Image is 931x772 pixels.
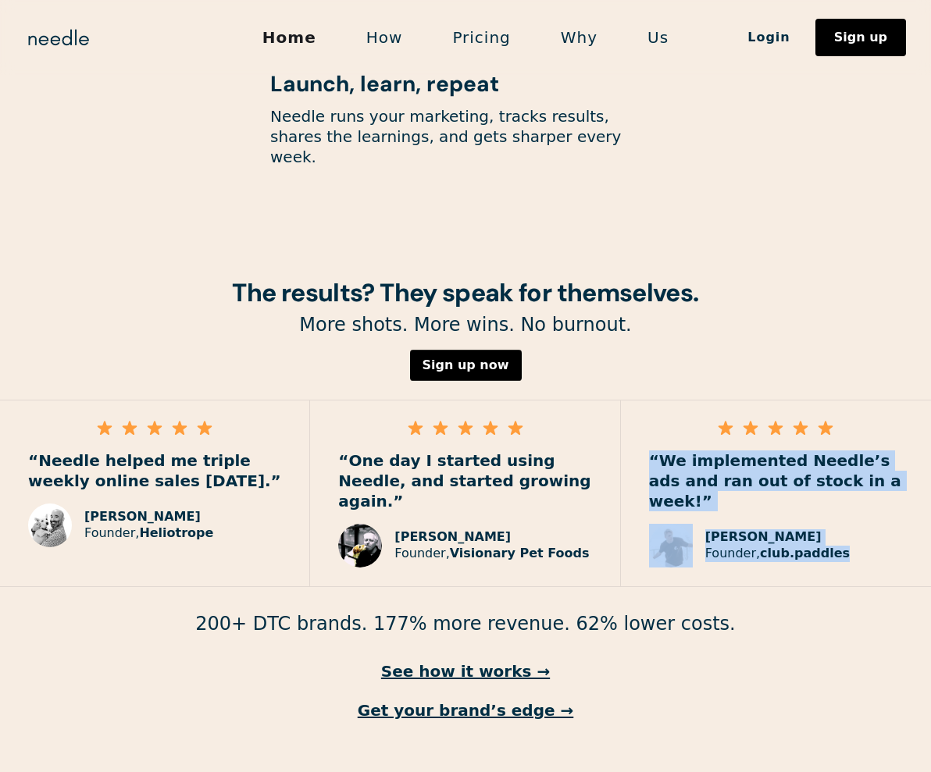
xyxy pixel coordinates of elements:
p: Founder, [84,525,213,542]
strong: Visionary Pet Foods [450,546,590,560]
a: How [341,21,428,54]
a: Sign up now [410,350,522,381]
div: Sign up now [423,359,509,372]
a: Home [237,21,341,54]
p: “Needle helped me triple weekly online sales [DATE].” [28,450,281,491]
strong: [PERSON_NAME] [394,529,511,544]
p: “One day I started using Needle, and started growing again.” [338,450,591,511]
h1: Launch, learn, repeat [270,73,661,97]
a: Pricing [427,21,535,54]
a: Us [622,21,694,54]
p: Needle runs your marketing, tracks results, shares the learnings, and gets sharper every week. [270,106,661,167]
strong: club.paddles [760,546,850,560]
strong: [PERSON_NAME] [705,529,822,544]
strong: The results? They speak for themselves. [232,276,698,309]
strong: Heliotrope [139,525,213,540]
div: Sign up [834,31,887,44]
p: Founder, [394,546,589,562]
a: Sign up [815,19,906,56]
p: Founder, [705,546,850,562]
a: Why [536,21,622,54]
p: “We implemented Needle’s ads and ran out of stock in a week!” [649,450,903,511]
a: Login [722,24,815,51]
strong: [PERSON_NAME] [84,509,201,524]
